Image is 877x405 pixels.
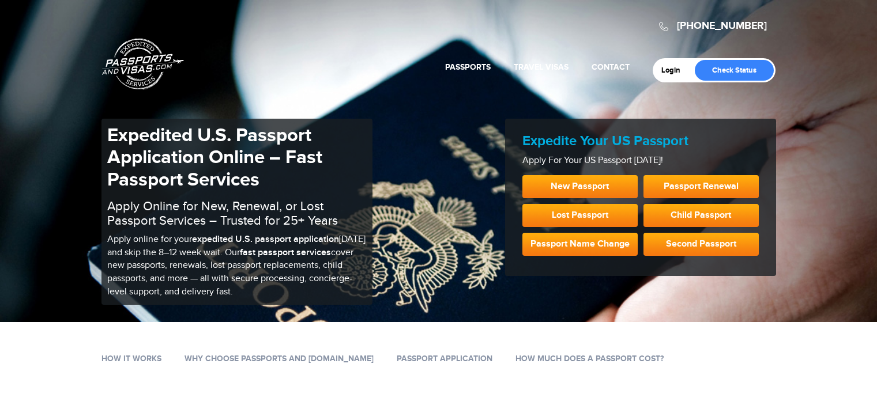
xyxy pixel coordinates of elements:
[592,62,630,72] a: Contact
[192,234,339,245] b: expedited U.S. passport application
[397,354,492,364] a: Passport Application
[107,233,367,299] p: Apply online for your [DATE] and skip the 8–12 week wait. Our cover new passports, renewals, lost...
[643,175,759,198] a: Passport Renewal
[677,20,767,32] a: [PHONE_NUMBER]
[107,124,367,191] h1: Expedited U.S. Passport Application Online – Fast Passport Services
[522,233,638,256] a: Passport Name Change
[522,133,759,150] h2: Expedite Your US Passport
[107,199,367,227] h2: Apply Online for New, Renewal, or Lost Passport Services – Trusted for 25+ Years
[102,38,184,90] a: Passports & [DOMAIN_NAME]
[643,233,759,256] a: Second Passport
[522,154,759,168] p: Apply For Your US Passport [DATE]!
[522,175,638,198] a: New Passport
[522,204,638,227] a: Lost Passport
[643,204,759,227] a: Child Passport
[695,60,774,81] a: Check Status
[514,62,569,72] a: Travel Visas
[661,66,688,75] a: Login
[101,354,161,364] a: How it works
[185,354,374,364] a: Why Choose Passports and [DOMAIN_NAME]
[240,247,331,258] b: fast passport services
[445,62,491,72] a: Passports
[515,354,664,364] a: How Much Does a Passport Cost?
